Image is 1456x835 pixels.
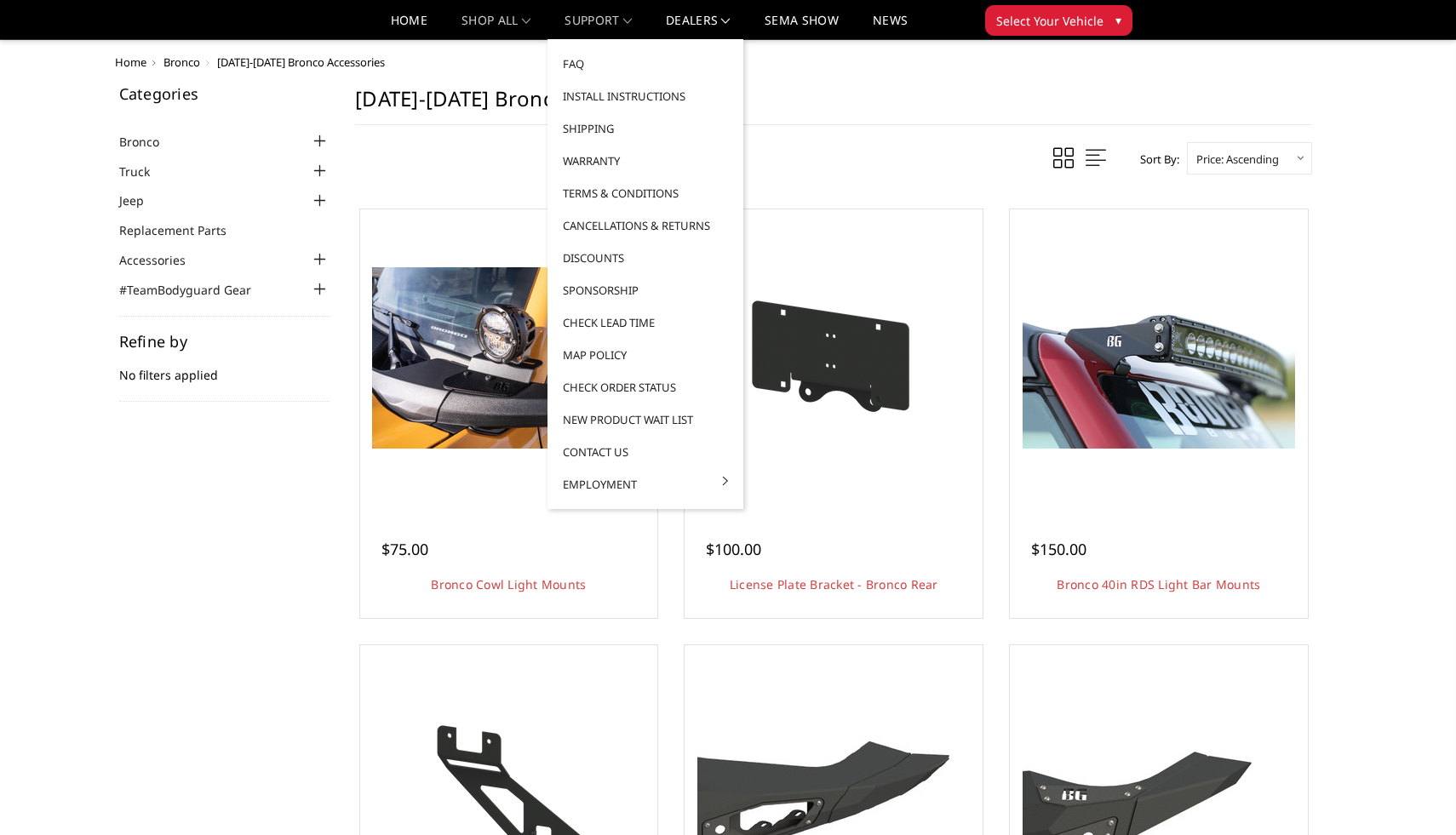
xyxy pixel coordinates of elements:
[1031,539,1086,559] span: $150.00
[119,221,248,239] a: Replacement Parts
[996,12,1103,30] span: Select Your Vehicle
[461,14,530,39] a: shop all
[765,14,839,39] a: SEMA Show
[119,192,165,209] a: Jeep
[1371,753,1456,835] iframe: Chat Widget
[554,468,737,500] a: Employment
[554,209,737,242] a: Cancellations & Returns
[1131,146,1179,172] label: Sort By:
[554,242,737,274] a: Discounts
[119,163,171,180] a: Truck
[554,48,737,80] a: FAQ
[381,539,428,559] span: $75.00
[706,539,761,559] span: $100.00
[119,133,181,151] a: Bronco
[666,14,731,39] a: Dealers
[119,281,272,299] a: #TeamBodyguard Gear
[115,54,146,70] a: Home
[391,14,427,39] a: Home
[554,145,737,177] a: Warranty
[372,267,645,449] img: Bronco Cowl Light Mounts
[119,334,330,402] div: No filters applied
[431,576,586,592] a: Bronco Cowl Light Mounts
[554,80,737,112] a: Install Instructions
[364,214,654,503] a: Bronco Cowl Light Mounts Bronco Cowl Light Mounts
[1115,11,1121,29] span: ▾
[217,54,385,70] span: [DATE]-[DATE] Bronco Accessories
[554,177,737,209] a: Terms & Conditions
[163,54,200,70] a: Bronco
[554,112,737,145] a: Shipping
[730,576,938,592] a: License Plate Bracket - Bronco Rear
[119,334,330,349] h5: Refine by
[554,371,737,403] a: Check Order Status
[554,403,737,436] a: New Product Wait List
[554,436,737,468] a: Contact Us
[119,251,207,269] a: Accessories
[697,282,970,435] img: Mounting bracket included to relocate license plate to spare tire, just above rear camera
[1014,214,1304,503] a: Bronco 40in RDS Light Bar Mounts Bronco 40in RDS Light Bar Mounts
[1023,267,1295,449] img: Bronco 40in RDS Light Bar Mounts
[554,339,737,371] a: MAP Policy
[355,86,1312,125] h1: [DATE]-[DATE] Bronco Accessories
[1057,576,1260,592] a: Bronco 40in RDS Light Bar Mounts
[985,5,1132,36] button: Select Your Vehicle
[554,274,737,306] a: Sponsorship
[565,14,632,39] a: Support
[119,86,330,101] h5: Categories
[873,14,908,39] a: News
[554,306,737,339] a: Check Lead Time
[689,214,978,503] a: Mounting bracket included to relocate license plate to spare tire, just above rear camera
